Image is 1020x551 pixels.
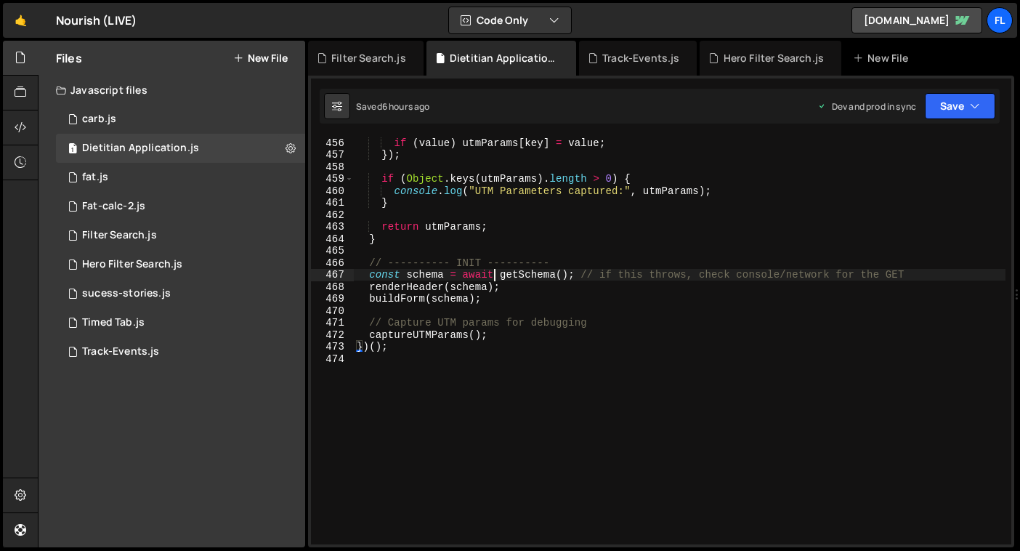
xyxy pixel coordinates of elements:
[311,233,354,246] div: 464
[311,353,354,366] div: 474
[724,51,824,65] div: Hero Filter Search.js
[56,50,82,66] h2: Files
[82,113,116,126] div: carb.js
[56,12,137,29] div: Nourish (LIVE)
[311,185,354,198] div: 460
[311,269,354,281] div: 467
[331,51,406,65] div: Filter Search.js
[311,197,354,209] div: 461
[311,317,354,329] div: 471
[82,229,157,242] div: Filter Search.js
[311,341,354,353] div: 473
[311,305,354,318] div: 470
[82,142,199,155] div: Dietitian Application.js
[311,245,354,257] div: 465
[602,51,679,65] div: Track-Events.js
[56,250,305,279] div: 7002/44314.js
[356,100,430,113] div: Saved
[450,51,559,65] div: Dietitian Application.js
[311,173,354,185] div: 459
[233,52,288,64] button: New File
[311,329,354,342] div: 472
[311,293,354,305] div: 469
[382,100,430,113] div: 6 hours ago
[311,161,354,174] div: 458
[311,209,354,222] div: 462
[56,134,305,163] div: 7002/45930.js
[853,51,914,65] div: New File
[925,93,995,119] button: Save
[56,192,305,221] div: 7002/15634.js
[56,105,305,134] div: 7002/15633.js
[851,7,982,33] a: [DOMAIN_NAME]
[56,337,305,366] div: 7002/36051.js
[311,137,354,150] div: 456
[82,316,145,329] div: Timed Tab.js
[82,171,108,184] div: fat.js
[311,149,354,161] div: 457
[311,221,354,233] div: 463
[56,279,305,308] div: 7002/24097.js
[82,200,145,213] div: Fat-calc-2.js
[56,221,305,250] div: 7002/13525.js
[449,7,571,33] button: Code Only
[311,281,354,294] div: 468
[311,257,354,270] div: 466
[82,287,171,300] div: sucess-stories.js
[82,258,182,271] div: Hero Filter Search.js
[987,7,1013,33] a: Fl
[39,76,305,105] div: Javascript files
[56,308,305,337] div: 7002/25847.js
[68,144,77,156] span: 1
[56,163,305,192] div: 7002/15615.js
[817,100,916,113] div: Dev and prod in sync
[82,345,159,358] div: Track-Events.js
[3,3,39,38] a: 🤙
